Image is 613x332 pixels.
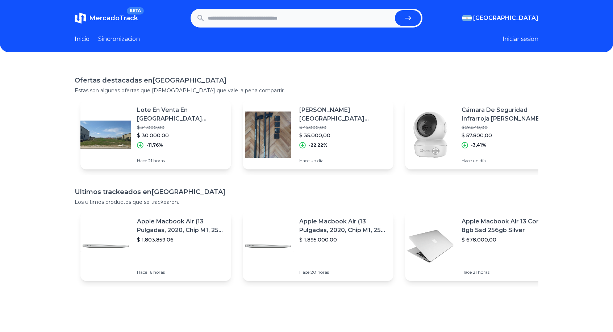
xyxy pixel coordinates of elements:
p: Estas son algunas ofertas que [DEMOGRAPHIC_DATA] que vale la pena compartir. [75,87,538,94]
p: $ 34.000,00 [137,125,225,130]
p: -3,41% [471,142,486,148]
p: $ 45.000,00 [299,125,388,130]
p: Apple Macbook Air 13 Core I5 8gb Ssd 256gb Silver [462,217,550,235]
p: Hace 20 horas [299,269,388,275]
img: Featured image [80,221,131,272]
img: Featured image [243,109,293,160]
span: MercadoTrack [89,14,138,22]
p: $ 35.000,00 [299,132,388,139]
h1: Ofertas destacadas en [GEOGRAPHIC_DATA] [75,75,538,85]
a: Inicio [75,35,89,43]
a: Sincronizacion [98,35,140,43]
p: -11,76% [146,142,163,148]
img: Featured image [405,109,456,160]
span: BETA [127,7,144,14]
a: Featured image[PERSON_NAME] [GEOGRAPHIC_DATA] Renault Clio 2$ 45.000,00$ 35.000,00-22,22%Hace un día [243,100,393,169]
p: Cámara De Seguridad Infrarroja [PERSON_NAME] Interior [462,106,550,123]
p: Hace un día [299,158,388,164]
p: $ 30.000,00 [137,132,225,139]
p: Apple Macbook Air (13 Pulgadas, 2020, Chip M1, 256 Gb De Ssd, 8 Gb De Ram) - Plata [137,217,225,235]
p: $ 678.000,00 [462,236,550,243]
p: Hace 21 horas [137,158,225,164]
a: MercadoTrackBETA [75,12,138,24]
p: -22,22% [309,142,328,148]
p: Hace 21 horas [462,269,550,275]
img: Featured image [405,221,456,272]
span: [GEOGRAPHIC_DATA] [473,14,538,22]
p: $ 57.800,00 [462,132,550,139]
button: [GEOGRAPHIC_DATA] [462,14,538,22]
a: Featured imageApple Macbook Air 13 Core I5 8gb Ssd 256gb Silver$ 678.000,00Hace 21 horas [405,211,556,281]
h1: Ultimos trackeados en [GEOGRAPHIC_DATA] [75,187,538,197]
img: MercadoTrack [75,12,86,24]
a: Featured imageApple Macbook Air (13 Pulgadas, 2020, Chip M1, 256 Gb De Ssd, 8 Gb De Ram) - Plata$... [80,211,231,281]
p: [PERSON_NAME] [GEOGRAPHIC_DATA] Renault Clio 2 [299,106,388,123]
a: Featured imageCámara De Seguridad Infrarroja [PERSON_NAME] Interior$ 59.840,00$ 57.800,00-3,41%Ha... [405,100,556,169]
p: $ 1.895.000,00 [299,236,388,243]
button: Iniciar sesion [503,35,538,43]
p: Los ultimos productos que se trackearon. [75,198,538,206]
p: Lote En Venta En [GEOGRAPHIC_DATA][PERSON_NAME], Area 7 [137,106,225,123]
p: $ 1.803.859,06 [137,236,225,243]
img: Featured image [80,109,131,160]
p: Apple Macbook Air (13 Pulgadas, 2020, Chip M1, 256 Gb De Ssd, 8 Gb De Ram) - Plata [299,217,388,235]
p: Hace 16 horas [137,269,225,275]
p: $ 59.840,00 [462,125,550,130]
a: Featured imageLote En Venta En [GEOGRAPHIC_DATA][PERSON_NAME], Area 7$ 34.000,00$ 30.000,00-11,76... [80,100,231,169]
img: Argentina [462,15,472,21]
img: Featured image [243,221,293,272]
p: Hace un día [462,158,550,164]
a: Featured imageApple Macbook Air (13 Pulgadas, 2020, Chip M1, 256 Gb De Ssd, 8 Gb De Ram) - Plata$... [243,211,393,281]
